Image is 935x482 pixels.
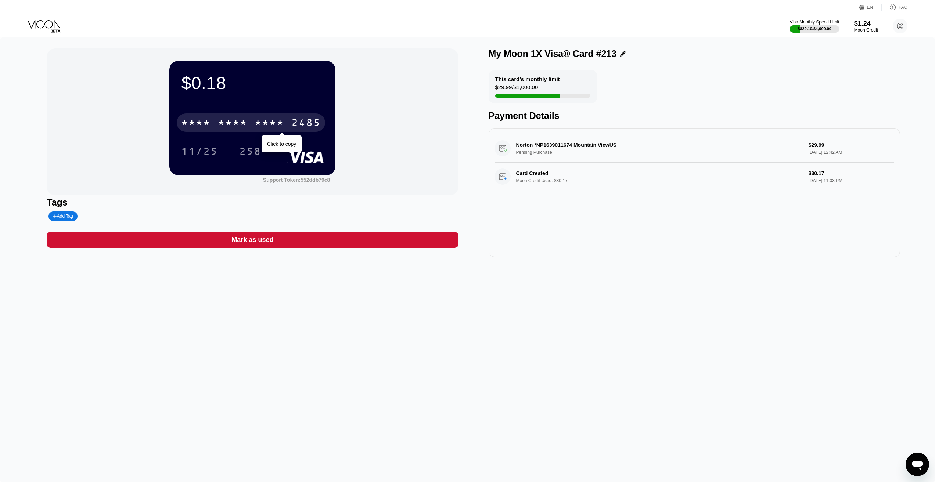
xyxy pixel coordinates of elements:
[47,197,458,208] div: Tags
[48,211,77,221] div: Add Tag
[899,5,907,10] div: FAQ
[790,19,839,33] div: Visa Monthly Spend Limit$829.10/$4,000.00
[53,214,73,219] div: Add Tag
[239,146,261,158] div: 258
[181,73,324,93] div: $0.18
[798,26,831,31] div: $829.10 / $4,000.00
[263,177,330,183] div: Support Token: 552ddb79c8
[854,28,878,33] div: Moon Credit
[291,118,321,130] div: 2485
[859,4,882,11] div: EN
[867,5,873,10] div: EN
[495,76,560,82] div: This card’s monthly limit
[489,48,617,59] div: My Moon 1X Visa® Card #213
[263,177,330,183] div: Support Token:552ddb79c8
[181,146,218,158] div: 11/25
[906,453,929,476] iframe: Mesajlaşma penceresini başlatma düğmesi, görüşme devam ediyor
[854,20,878,33] div: $1.24Moon Credit
[495,84,538,94] div: $29.99 / $1,000.00
[882,4,907,11] div: FAQ
[790,19,839,25] div: Visa Monthly Spend Limit
[231,236,273,244] div: Mark as used
[267,141,296,147] div: Click to copy
[854,20,878,28] div: $1.24
[176,142,223,160] div: 11/25
[489,110,900,121] div: Payment Details
[234,142,267,160] div: 258
[47,232,458,248] div: Mark as used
